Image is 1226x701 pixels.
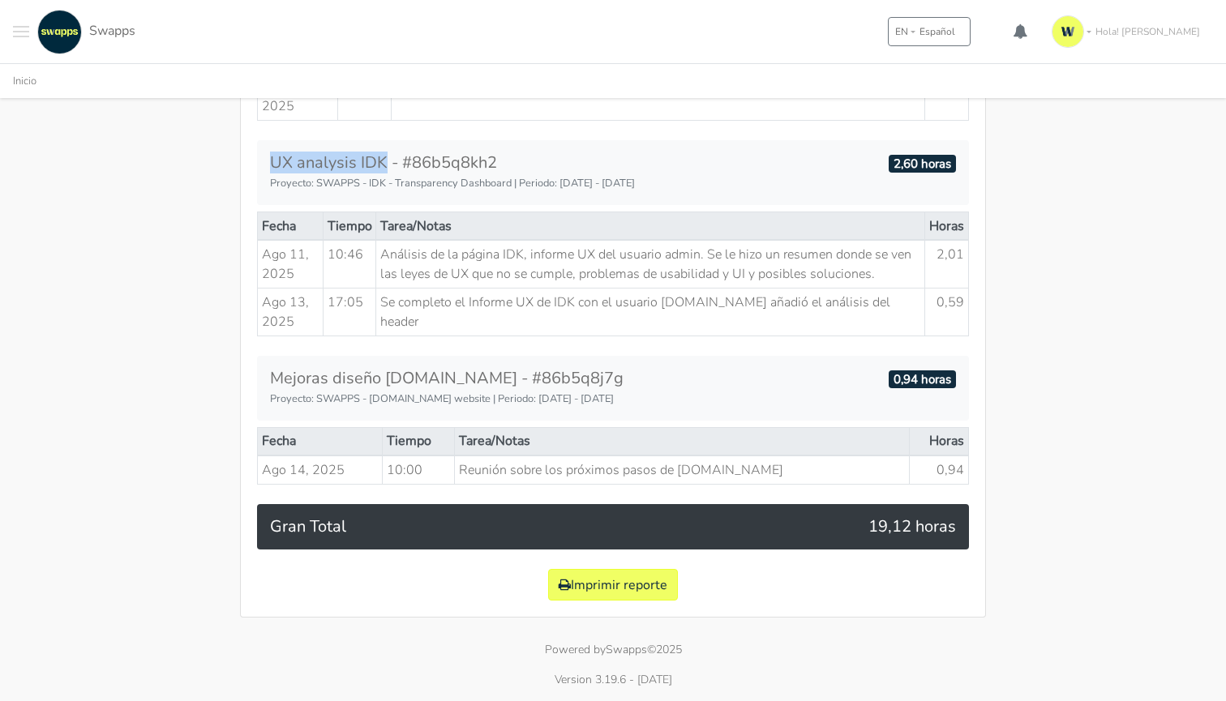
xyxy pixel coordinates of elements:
th: Fecha [258,212,324,240]
h5: 19,12 horas [744,517,956,536]
img: swapps-linkedin-v2.jpg [37,10,82,54]
span: Swapps [89,22,135,40]
td: 0,94 [909,455,968,484]
th: Tiempo [382,427,455,455]
span: Español [919,24,955,39]
th: Fecha [258,427,383,455]
td: Ago 13, 2025 [258,288,324,336]
th: Tarea/Notas [376,212,925,240]
span: 2,60 horas [889,155,956,173]
a: Swapps [606,642,647,657]
small: Proyecto: SWAPPS - [DOMAIN_NAME] website | Periodo: [DATE] - [DATE] [270,391,614,406]
td: Se completo el Informe UX de IDK con el usuario [DOMAIN_NAME] añadió el análisis del header [376,288,925,336]
th: Horas [925,212,969,240]
td: 17:05 [323,288,376,336]
button: Toggle navigation menu [13,10,29,54]
th: Tarea/Notas [455,427,910,455]
img: isotipo-3-3e143c57.png [1052,15,1084,48]
a: Swapps [33,10,135,54]
td: Ago 11, 2025 [258,240,324,288]
td: 2,01 [925,240,969,288]
td: Reunión sobre los próximos pasos de [DOMAIN_NAME] [455,455,910,484]
span: Hola! [PERSON_NAME] [1095,24,1200,39]
td: Análisis de la página IDK, informe UX del usuario admin. Se le hizo un resumen donde se ven las l... [376,240,925,288]
th: Tiempo [323,212,376,240]
td: Ago 14, 2025 [258,455,383,484]
h5: Gran Total [270,517,719,536]
button: ENEspañol [888,17,971,46]
a: Inicio [13,74,36,88]
td: 0,59 [925,288,969,336]
th: Horas [909,427,968,455]
td: 10:46 [323,240,376,288]
a: Hola! [PERSON_NAME] [1045,9,1213,54]
small: Proyecto: SWAPPS - IDK - Transparency Dashboard | Periodo: [DATE] - [DATE] [270,176,635,190]
button: Imprimir reporte [548,569,678,601]
h5: Mejoras diseño [DOMAIN_NAME] - #86b5q8j7g [270,369,719,388]
h5: UX analysis IDK - #86b5q8kh2 [270,153,719,173]
td: 10:00 [382,455,455,484]
span: 0,94 horas [889,370,956,389]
